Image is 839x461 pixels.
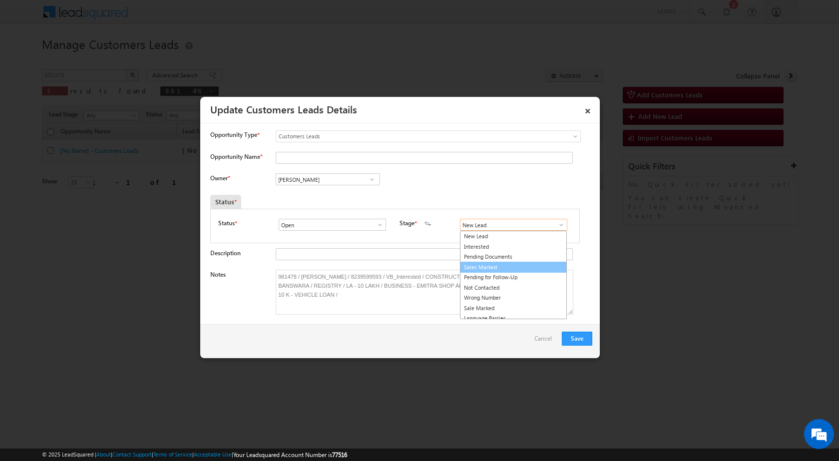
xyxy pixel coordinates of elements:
span: Your Leadsquared Account Number is [233,451,347,459]
a: Pending Documents [460,252,566,262]
div: Status [210,195,241,209]
span: 77516 [332,451,347,459]
a: Acceptable Use [194,451,232,458]
label: Status [218,219,235,228]
a: Show All Items [552,220,565,230]
a: Terms of Service [153,451,192,458]
input: Type to Search [460,219,567,231]
button: Save [562,332,592,346]
label: Stage [400,219,415,228]
label: Notes [210,271,226,278]
a: Update Customers Leads Details [210,102,357,116]
a: Wrong Number [460,293,566,303]
textarea: Type your message and hit 'Enter' [13,92,182,299]
label: Description [210,249,241,257]
a: Show All Items [366,174,378,184]
span: © 2025 LeadSquared | | | | | [42,450,347,460]
label: Opportunity Name [210,153,262,160]
em: Start Chat [136,308,181,321]
a: Sales Marked [460,262,567,273]
label: Owner [210,174,230,182]
span: Opportunity Type [210,130,257,139]
span: Customers Leads [276,132,540,141]
a: Sale Marked [460,303,566,314]
input: Type to Search [276,173,380,185]
div: Minimize live chat window [164,5,188,29]
a: × [579,100,596,118]
a: Interested [460,242,566,252]
a: Customers Leads [276,130,581,142]
div: Chat with us now [52,52,168,65]
a: New Lead [460,231,566,242]
a: Show All Items [371,220,384,230]
a: Not Contacted [460,283,566,293]
a: About [96,451,111,458]
a: Language Barrier [460,313,566,324]
img: d_60004797649_company_0_60004797649 [17,52,42,65]
a: Contact Support [112,451,152,458]
a: Pending for Follow-Up [460,272,566,283]
input: Type to Search [279,219,386,231]
a: Cancel [534,332,557,351]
